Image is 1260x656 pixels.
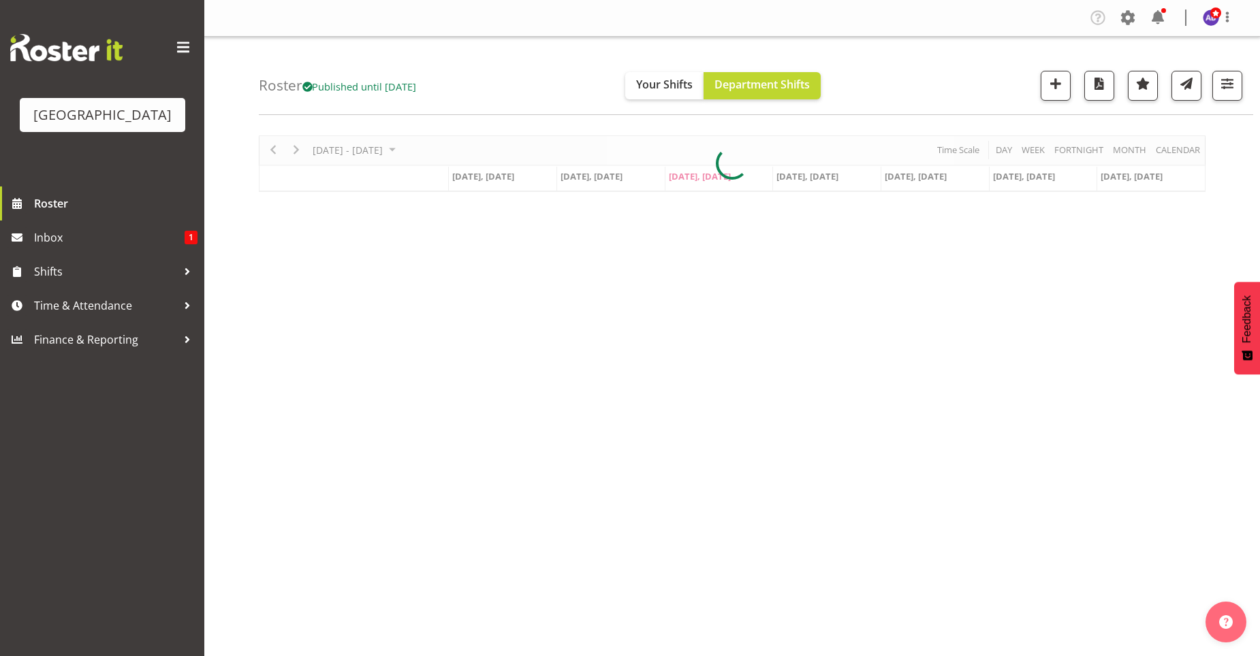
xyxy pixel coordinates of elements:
[1219,615,1233,629] img: help-xxl-2.png
[1084,71,1114,101] button: Download a PDF of the roster according to the set date range.
[1203,10,1219,26] img: amber-jade-brass10310.jpg
[185,231,198,244] span: 1
[636,77,693,92] span: Your Shifts
[34,261,177,282] span: Shifts
[10,34,123,61] img: Rosterit website logo
[625,72,704,99] button: Your Shifts
[704,72,821,99] button: Department Shifts
[1171,71,1201,101] button: Send a list of all shifts for the selected filtered period to all rostered employees.
[34,193,198,214] span: Roster
[33,105,172,125] div: [GEOGRAPHIC_DATA]
[1241,295,1253,343] span: Feedback
[259,78,417,93] h4: Roster
[1041,71,1071,101] button: Add a new shift
[34,295,177,316] span: Time & Attendance
[302,80,417,93] span: Published until [DATE]
[34,227,185,248] span: Inbox
[1234,282,1260,374] button: Feedback - Show survey
[1128,71,1158,101] button: Highlight an important date within the roster.
[714,77,810,92] span: Department Shifts
[1212,71,1242,101] button: Filter Shifts
[34,329,177,350] span: Finance & Reporting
